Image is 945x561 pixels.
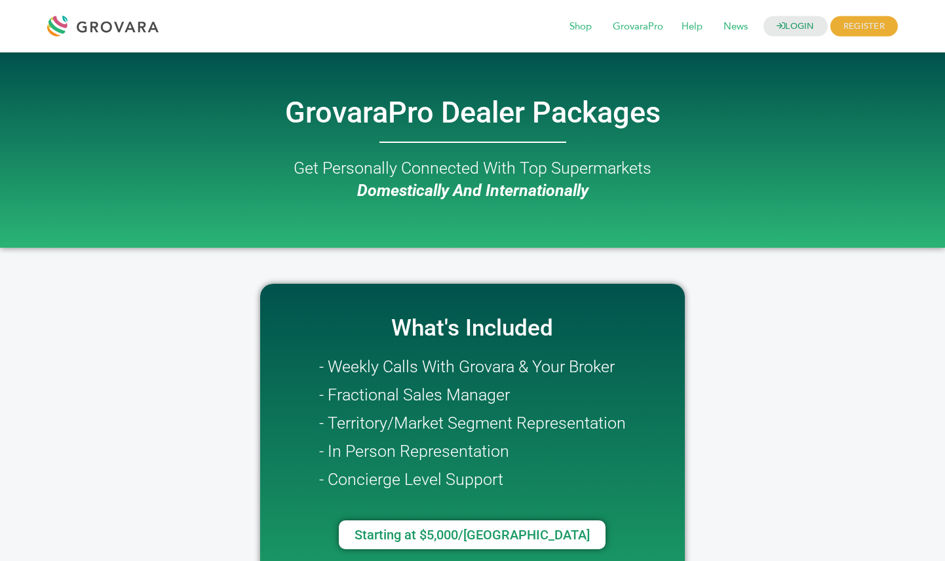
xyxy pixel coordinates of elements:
[672,20,712,34] a: Help
[604,20,672,34] a: GrovaraPro
[339,520,606,549] a: Starting at $5,000/[GEOGRAPHIC_DATA]
[830,16,898,37] span: REGISTER
[267,317,679,339] h2: What's Included
[714,20,757,34] a: News
[763,16,828,37] a: LOGIN
[99,98,846,127] h2: GrovaraPro Dealer Packages
[560,20,601,34] a: Shop
[319,353,626,493] h2: - Weekly Calls With Grovara & Your Broker - Fractional Sales Manager - Territory/Market Segment R...
[355,528,590,541] span: Starting at $5,000/[GEOGRAPHIC_DATA]
[357,181,588,200] i: Domestically And Internationally
[672,14,712,39] span: Help
[714,14,757,39] span: News
[560,14,601,39] span: Shop
[604,14,672,39] span: GrovaraPro
[99,157,846,202] h2: Get Personally Connected With Top Supermarkets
